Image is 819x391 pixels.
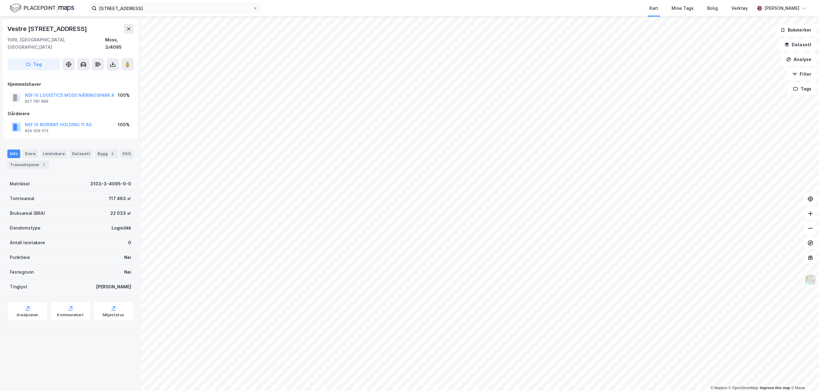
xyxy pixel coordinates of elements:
[805,274,816,286] img: Z
[764,5,799,12] div: [PERSON_NAME]
[124,254,131,261] div: Nei
[118,92,130,99] div: 100%
[707,5,718,12] div: Bolig
[23,150,38,158] div: Eiere
[10,195,34,202] div: Tomteareal
[10,180,30,188] div: Matrikkel
[788,83,817,95] button: Tags
[109,195,131,202] div: 117 463 ㎡
[7,58,60,70] button: Tag
[120,150,133,158] div: ESG
[10,210,45,217] div: Bruksareal (BRA)
[7,24,88,34] div: Vestre [STREET_ADDRESS]
[10,268,34,276] div: Festegrunn
[57,313,84,317] div: Kommunekart
[109,151,115,157] div: 2
[90,180,131,188] div: 3103-3-4095-0-0
[97,4,253,13] input: Søk på adresse, matrikkel, gårdeiere, leietakere eller personer
[10,283,27,290] div: Tinglyst
[7,161,49,169] div: Transaksjoner
[118,121,130,128] div: 100%
[10,254,30,261] div: Punktleie
[775,24,817,36] button: Bokmerker
[124,268,131,276] div: Nei
[95,150,118,158] div: Bygg
[760,386,790,390] a: Improve this map
[672,5,694,12] div: Mine Tags
[10,239,45,246] div: Antall leietakere
[731,5,748,12] div: Verktøy
[103,313,124,317] div: Miljøstatus
[710,386,727,390] a: Mapbox
[7,36,105,51] div: 1599, [GEOGRAPHIC_DATA], [GEOGRAPHIC_DATA]
[110,210,131,217] div: 22 033 ㎡
[41,162,47,168] div: 7
[779,39,817,51] button: Datasett
[40,150,67,158] div: Leietakere
[781,53,817,66] button: Analyse
[649,5,658,12] div: Kart
[729,386,758,390] a: OpenStreetMap
[7,150,20,158] div: Info
[17,313,38,317] div: Arealplaner
[787,68,817,80] button: Filter
[25,99,48,104] div: 927 781 689
[25,128,48,133] div: 924 029 013
[788,362,819,391] iframe: Chat Widget
[8,110,133,117] div: Gårdeiere
[128,239,131,246] div: 0
[105,36,134,51] div: Moss, 3/4095
[70,150,93,158] div: Datasett
[112,224,131,232] div: Logistikk
[10,224,40,232] div: Eiendomstype
[10,3,74,13] img: logo.f888ab2527a4732fd821a326f86c7f29.svg
[8,81,133,88] div: Hjemmelshaver
[96,283,131,290] div: [PERSON_NAME]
